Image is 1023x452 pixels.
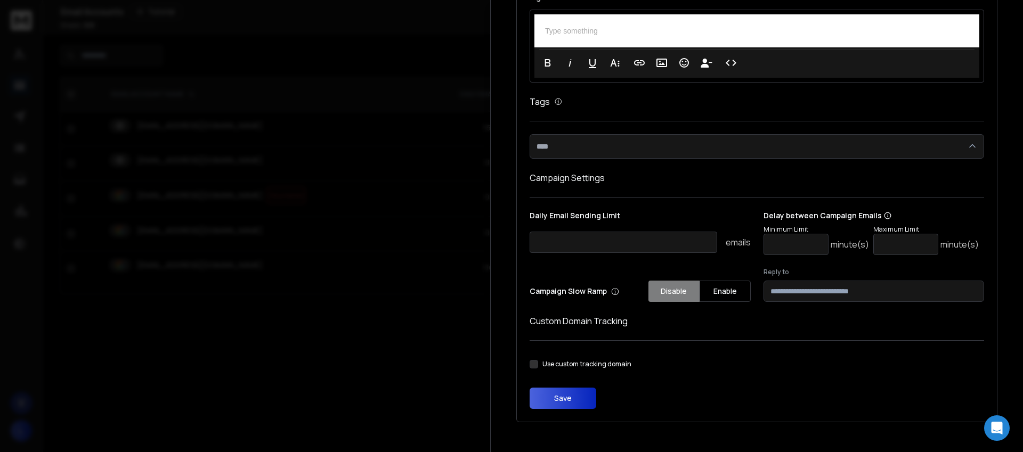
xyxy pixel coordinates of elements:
h1: Tags [530,95,550,108]
button: Underline (⌘U) [582,52,603,73]
p: Delay between Campaign Emails [764,210,979,221]
div: Open Intercom Messenger [984,415,1010,441]
h1: Campaign Settings [530,171,984,184]
p: Minimum Limit [764,225,869,234]
label: Use custom tracking domain [542,360,631,368]
p: Daily Email Sending Limit [530,210,751,225]
h1: Custom Domain Tracking [530,315,984,327]
button: Emoticons [674,52,694,73]
button: Disable [648,281,700,302]
p: minute(s) [940,238,979,251]
button: Save [530,388,596,409]
button: Enable [700,281,751,302]
label: Reply to [764,268,985,276]
button: More Text [605,52,625,73]
p: Maximum Limit [873,225,979,234]
p: Campaign Slow Ramp [530,286,619,297]
button: Italic (⌘I) [560,52,580,73]
button: Code View [721,52,741,73]
button: Insert Link (⌘K) [629,52,649,73]
button: Insert Image (⌘P) [652,52,672,73]
p: minute(s) [831,238,869,251]
button: Insert Unsubscribe Link [696,52,717,73]
p: emails [726,236,751,249]
button: Bold (⌘B) [538,52,558,73]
